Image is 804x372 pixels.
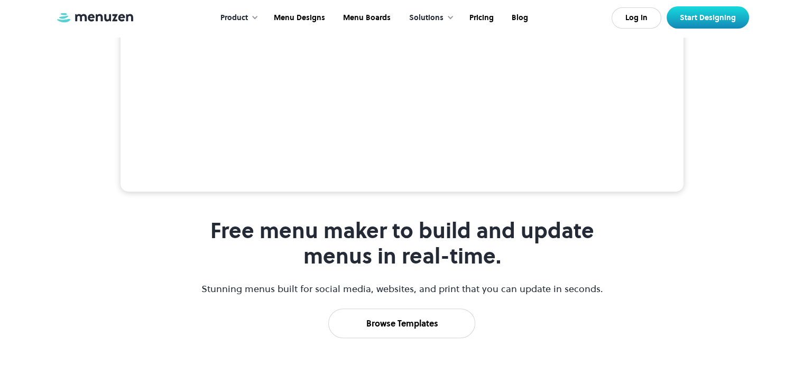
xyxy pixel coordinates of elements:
[328,309,475,338] a: Browse Templates
[200,218,604,269] h1: Free menu maker to build and update menus in real-time.
[333,2,399,34] a: Menu Boards
[502,2,536,34] a: Blog
[612,7,661,29] a: Log In
[459,2,502,34] a: Pricing
[264,2,333,34] a: Menu Designs
[210,2,264,34] div: Product
[220,12,248,24] div: Product
[409,12,443,24] div: Solutions
[399,2,459,34] div: Solutions
[667,6,749,29] a: Start Designing
[200,282,604,296] p: Stunning menus built for social media, websites, and print that you can update in seconds.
